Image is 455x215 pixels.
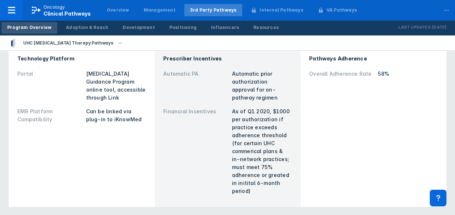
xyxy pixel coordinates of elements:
div: Can be linked via plug-in to iKnowMed [86,107,146,123]
a: Adoption & Reach [60,22,114,34]
span: Clinical Pathways [43,10,91,17]
div: EMR Platform Compatibility [17,107,82,123]
div: Program Overview [7,24,51,31]
a: 3rd Party Pathways [184,4,243,16]
div: Overview [107,7,129,13]
div: Pathways Adherence [309,55,438,63]
div: UHC [MEDICAL_DATA] Therapy Pathways [20,38,116,48]
div: Automatic PA [163,70,228,102]
p: [DATE] [432,24,446,31]
div: Resources [253,24,279,31]
a: Resources [248,22,285,34]
div: Management [144,7,176,13]
div: Overall Adherence Rate [309,70,374,78]
a: Overview [101,4,135,16]
div: VA Pathways [326,7,357,13]
div: Development [123,24,155,31]
div: Prescriber Incentives [163,55,292,63]
img: uhc-pathways [9,39,17,47]
div: Internal Pathways [260,7,303,13]
a: Positioning [164,22,202,34]
div: 3rd Party Pathways [190,7,237,13]
a: Program Overview [1,22,57,34]
div: ... [439,1,454,16]
div: [MEDICAL_DATA] Guidance Program online tool, accessible through Link [86,70,146,102]
a: Development [117,22,160,34]
div: Influencers [211,24,239,31]
div: Contact Support [430,190,446,206]
p: Oncology [43,4,65,10]
div: Adoption & Reach [66,24,108,31]
div: Positioning [169,24,197,31]
a: Management [138,4,181,16]
div: Automatic prior authorization approval for on-pathway regimen [232,70,292,102]
div: Portal [17,70,82,102]
div: 58% [378,70,438,78]
a: Influencers [205,22,245,34]
div: Financial Incentives [163,107,228,195]
div: Technology Platform [17,55,146,63]
p: Last Updated: [399,24,432,31]
div: As of Q1 2020, $1000 per authorization if practice exceeds adherence threshold (for certain UHC c... [232,107,292,195]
